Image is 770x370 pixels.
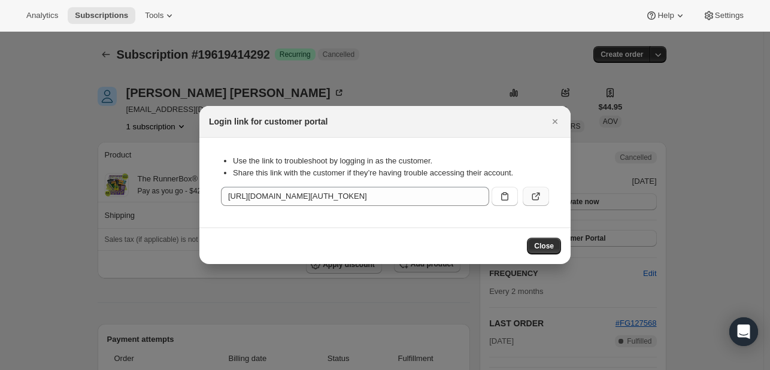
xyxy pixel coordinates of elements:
[75,11,128,20] span: Subscriptions
[19,7,65,24] button: Analytics
[233,167,549,179] li: Share this link with the customer if they’re having trouble accessing their account.
[26,11,58,20] span: Analytics
[696,7,751,24] button: Settings
[233,155,549,167] li: Use the link to troubleshoot by logging in as the customer.
[209,116,328,128] h2: Login link for customer portal
[68,7,135,24] button: Subscriptions
[547,113,563,130] button: Close
[729,317,758,346] div: Open Intercom Messenger
[527,238,561,254] button: Close
[715,11,744,20] span: Settings
[534,241,554,251] span: Close
[145,11,163,20] span: Tools
[657,11,674,20] span: Help
[638,7,693,24] button: Help
[138,7,183,24] button: Tools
